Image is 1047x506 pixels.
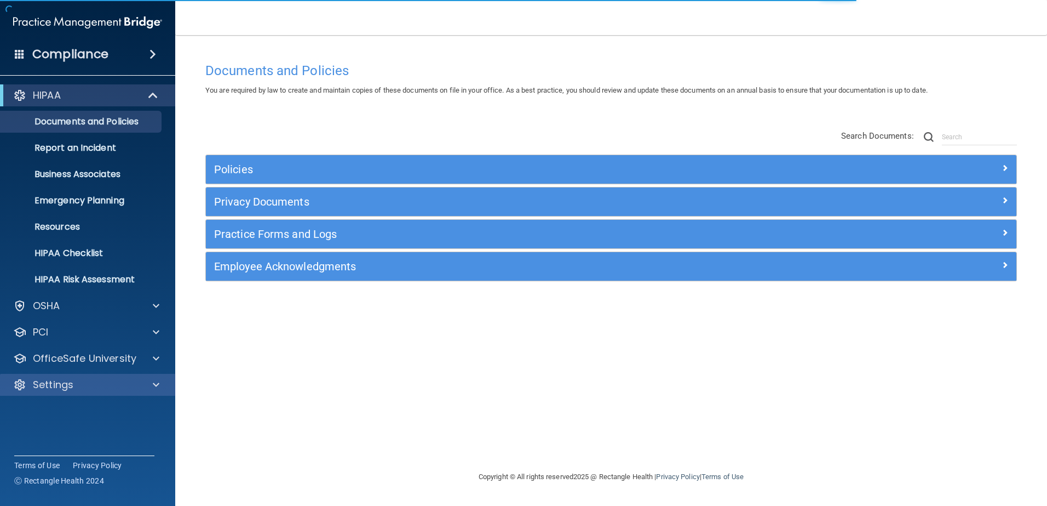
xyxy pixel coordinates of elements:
p: Resources [7,221,157,232]
a: Terms of Use [701,473,744,481]
span: You are required by law to create and maintain copies of these documents on file in your office. ... [205,86,928,94]
h4: Compliance [32,47,108,62]
p: PCI [33,326,48,339]
a: PCI [13,326,159,339]
a: Employee Acknowledgments [214,258,1008,275]
p: Emergency Planning [7,195,157,206]
h5: Privacy Documents [214,196,806,208]
p: HIPAA Checklist [7,248,157,259]
p: Business Associates [7,169,157,180]
a: Privacy Documents [214,193,1008,211]
div: Copyright © All rights reserved 2025 @ Rectangle Health | | [411,459,811,494]
p: OSHA [33,299,60,312]
a: OSHA [13,299,159,312]
a: Practice Forms and Logs [214,225,1008,243]
p: HIPAA Risk Assessment [7,274,157,285]
h5: Policies [214,163,806,175]
iframe: Drift Widget Chat Controller [858,428,1034,472]
h4: Documents and Policies [205,64,1017,78]
a: Privacy Policy [656,473,699,481]
a: Terms of Use [14,460,60,471]
p: Documents and Policies [7,116,157,127]
a: Privacy Policy [73,460,122,471]
p: HIPAA [33,89,61,102]
input: Search [942,129,1017,145]
a: Settings [13,378,159,391]
img: ic-search.3b580494.png [924,132,934,142]
a: OfficeSafe University [13,352,159,365]
p: OfficeSafe University [33,352,136,365]
span: Ⓒ Rectangle Health 2024 [14,475,104,486]
p: Settings [33,378,73,391]
a: Policies [214,161,1008,178]
img: PMB logo [13,12,162,33]
h5: Practice Forms and Logs [214,228,806,240]
h5: Employee Acknowledgments [214,260,806,272]
a: HIPAA [13,89,159,102]
span: Search Documents: [841,131,914,141]
p: Report an Incident [7,143,157,153]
